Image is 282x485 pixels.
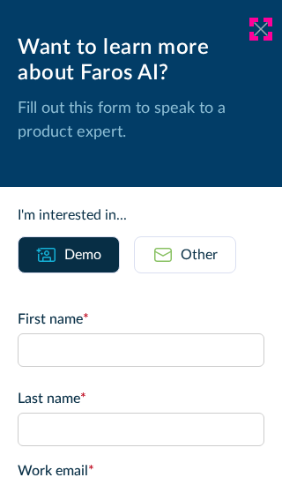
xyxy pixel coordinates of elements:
div: I'm interested in... [18,205,264,226]
div: Want to learn more about Faros AI? [18,35,264,86]
p: Fill out this form to speak to a product expert. [18,97,264,145]
div: Other [181,244,218,265]
label: First name [18,309,264,330]
label: Last name [18,388,264,409]
div: Demo [64,244,101,265]
label: Work email [18,460,264,481]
